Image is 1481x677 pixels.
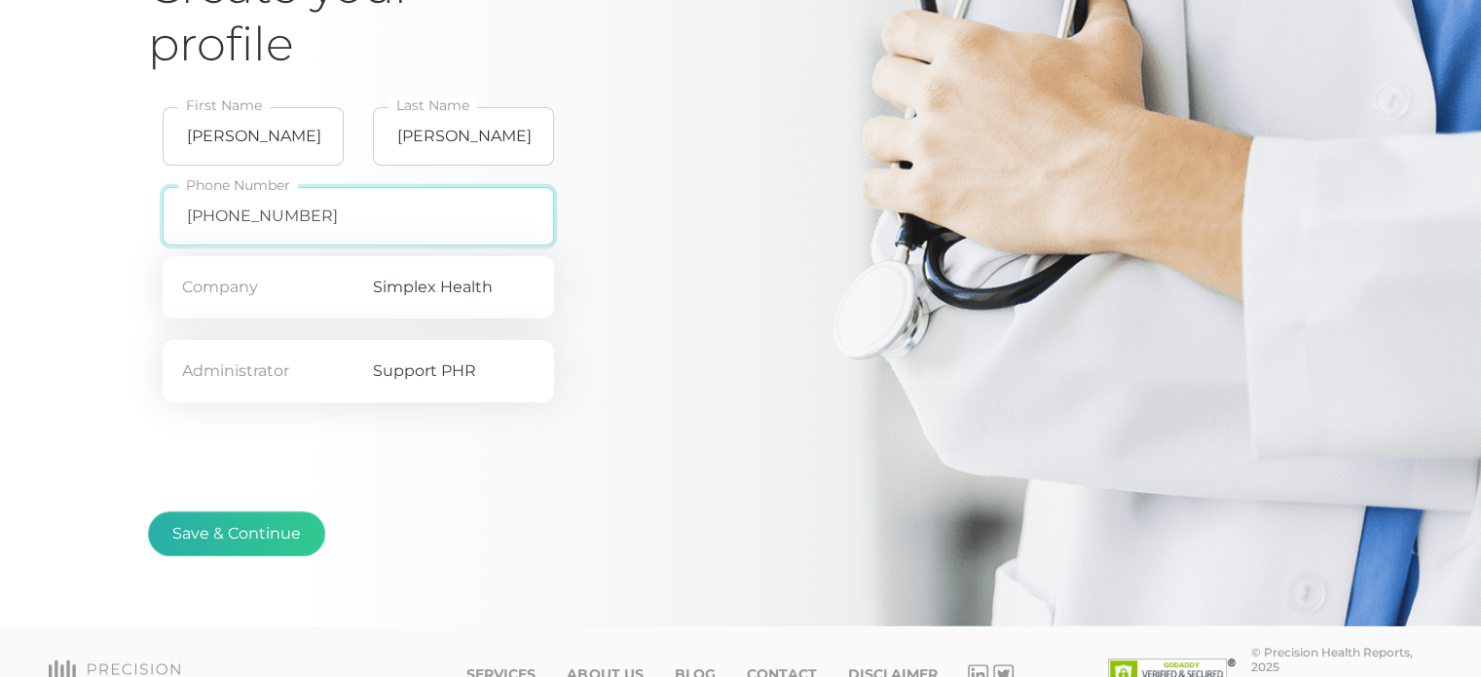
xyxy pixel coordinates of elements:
[167,276,358,299] div: Company
[1251,645,1432,674] div: © Precision Health Reports, 2025
[163,107,344,166] input: First Name
[358,276,549,299] div: Simplex Health
[163,187,554,245] input: Phone Number
[358,359,549,383] div: Support PHR
[373,107,554,166] input: Last Name
[148,511,325,556] button: Save & Continue
[167,359,358,383] div: Administrator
